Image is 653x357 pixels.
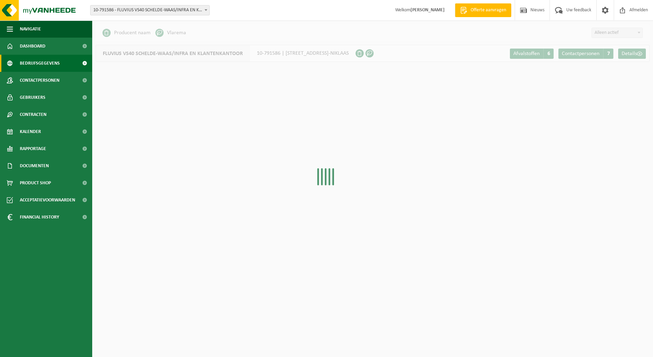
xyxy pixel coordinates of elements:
[96,45,250,62] span: FLUVIUS VS40 SCHELDE-WAAS/INFRA EN KLANTENKANTOOR
[20,209,59,226] span: Financial History
[622,51,637,56] span: Details
[96,45,356,62] div: 10-791586 | [STREET_ADDRESS]-NIKLAAS
[102,28,151,38] li: Producent naam
[20,191,75,209] span: Acceptatievoorwaarden
[455,3,511,17] a: Offerte aanvragen
[543,49,554,59] span: 6
[20,55,60,72] span: Bedrijfsgegevens
[469,7,508,14] span: Offerte aanvragen
[91,5,209,15] span: 10-791586 - FLUVIUS VS40 SCHELDE-WAAS/INFRA EN KLANTENKANTOOR - SINT-NIKLAAS
[20,21,41,38] span: Navigatie
[411,8,445,13] strong: [PERSON_NAME]
[20,89,45,106] span: Gebruikers
[20,72,59,89] span: Contactpersonen
[90,5,210,15] span: 10-791586 - FLUVIUS VS40 SCHELDE-WAAS/INFRA EN KLANTENKANTOOR - SINT-NIKLAAS
[20,157,49,174] span: Documenten
[155,28,186,38] li: Vlarema
[20,140,46,157] span: Rapportage
[20,123,41,140] span: Kalender
[513,51,540,56] span: Afvalstoffen
[603,49,613,59] span: 7
[20,106,46,123] span: Contracten
[510,49,554,59] a: Afvalstoffen 6
[558,49,613,59] a: Contactpersonen 7
[20,38,45,55] span: Dashboard
[20,174,51,191] span: Product Shop
[562,51,599,56] span: Contactpersonen
[592,28,642,38] span: Alleen actief
[618,49,646,59] a: Details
